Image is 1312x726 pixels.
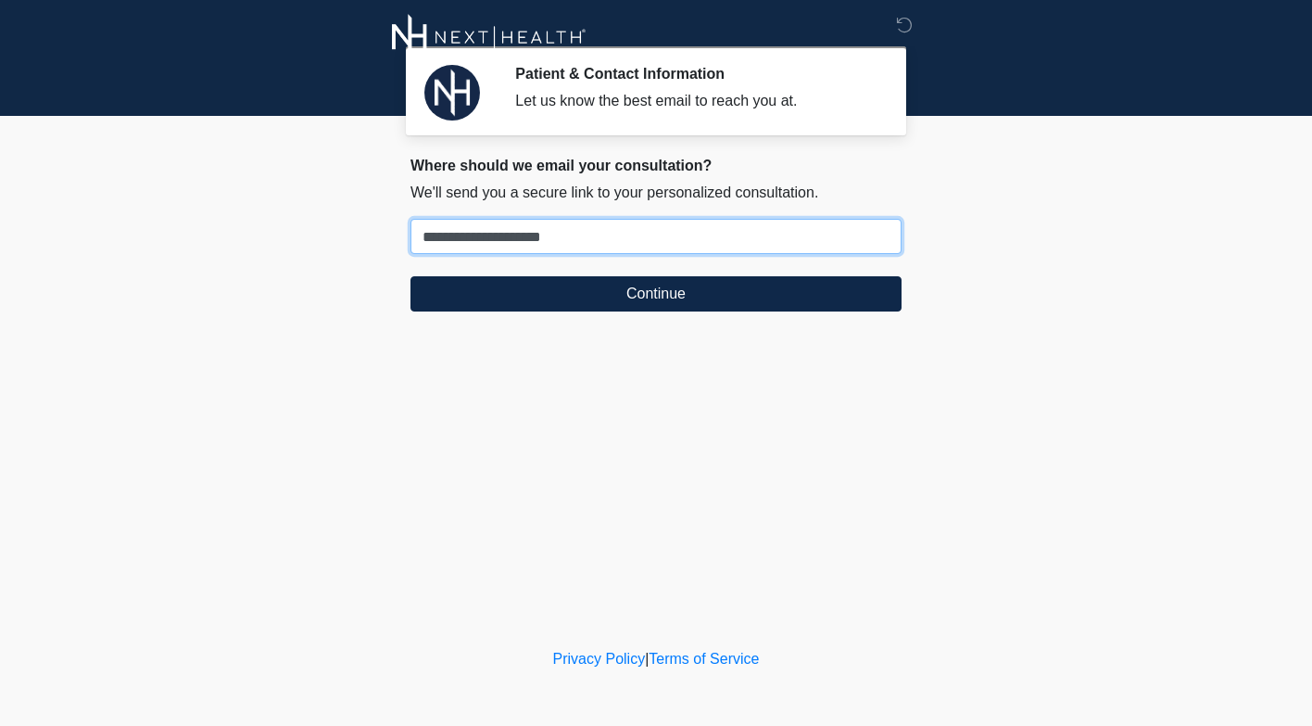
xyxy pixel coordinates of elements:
[410,276,902,312] button: Continue
[515,90,874,112] div: Let us know the best email to reach you at.
[392,14,587,60] img: Next Beauty Logo
[410,157,902,174] h2: Where should we email your consultation?
[424,65,480,121] img: Agent Avatar
[553,651,646,667] a: Privacy Policy
[645,651,649,667] a: |
[649,651,759,667] a: Terms of Service
[410,182,902,204] p: We'll send you a secure link to your personalized consultation.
